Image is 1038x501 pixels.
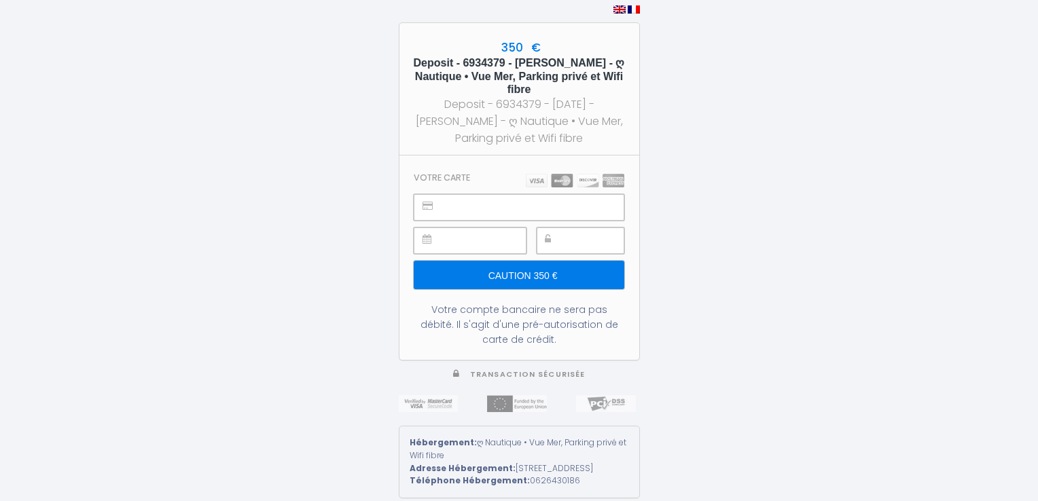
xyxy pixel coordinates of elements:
div: Deposit - 6934379 - [DATE] - [PERSON_NAME] - ღ Nautique • Vue Mer, Parking privé et Wifi fibre [412,96,627,147]
img: carts.png [526,174,624,187]
div: [STREET_ADDRESS] [410,462,629,475]
img: fr.png [628,5,640,14]
h5: Deposit - 6934379 - [PERSON_NAME] - ღ Nautique • Vue Mer, Parking privé et Wifi fibre [412,56,627,96]
input: Caution 350 € [414,261,624,289]
strong: Téléphone Hébergement: [410,475,530,486]
span: 350 € [498,39,541,56]
img: en.png [613,5,626,14]
strong: Hébergement: [410,437,477,448]
h3: Votre carte [414,172,470,183]
iframe: Secure payment input frame [444,228,525,253]
div: ღ Nautique • Vue Mer, Parking privé et Wifi fibre [410,437,629,462]
strong: Adresse Hébergement: [410,462,516,474]
span: Transaction sécurisée [470,369,585,379]
div: Votre compte bancaire ne sera pas débité. Il s'agit d'une pré-autorisation de carte de crédit. [414,302,624,347]
div: 0626430186 [410,475,629,487]
iframe: Secure payment input frame [567,228,624,253]
iframe: Secure payment input frame [444,195,623,220]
